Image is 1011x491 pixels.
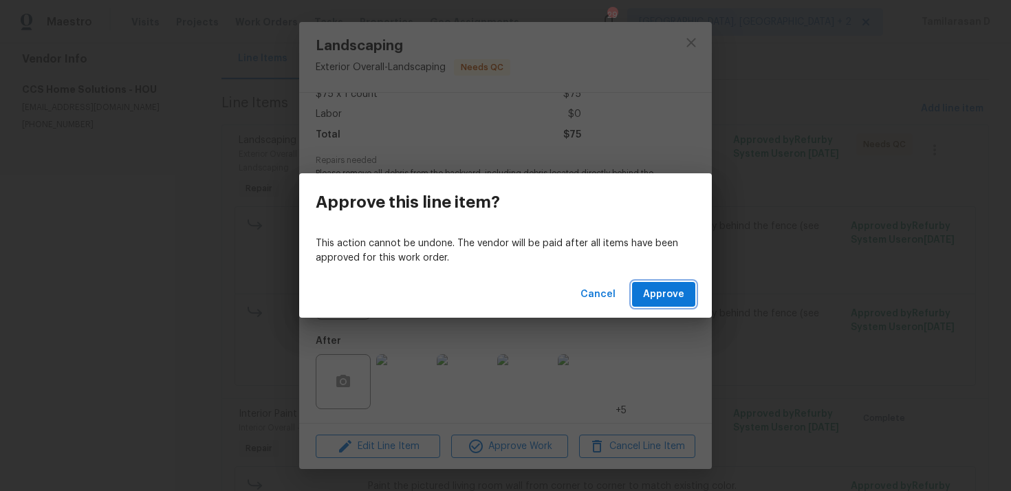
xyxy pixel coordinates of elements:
h3: Approve this line item? [316,193,500,212]
span: Approve [643,286,684,303]
button: Approve [632,282,695,307]
span: Cancel [580,286,616,303]
button: Cancel [575,282,621,307]
p: This action cannot be undone. The vendor will be paid after all items have been approved for this... [316,237,695,265]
